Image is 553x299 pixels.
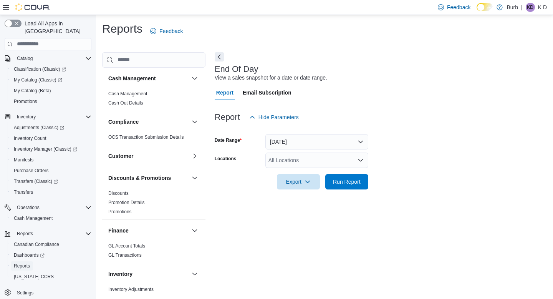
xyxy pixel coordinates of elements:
span: Settings [17,290,33,296]
span: Classification (Classic) [14,66,66,72]
a: Inventory Count [11,134,50,143]
span: Hide Parameters [258,113,299,121]
div: Cash Management [102,89,205,111]
span: Dashboards [11,251,91,260]
h3: Discounts & Promotions [108,174,171,182]
button: Transfers [8,187,94,198]
div: K D [526,3,535,12]
span: Cash Management [108,91,147,97]
a: Transfers (Classic) [8,176,94,187]
span: OCS Transaction Submission Details [108,134,184,140]
img: Cova [15,3,50,11]
a: Feedback [147,23,186,39]
button: Operations [14,203,43,212]
span: Transfers (Classic) [14,178,58,184]
span: Inventory [17,114,36,120]
button: Discounts & Promotions [108,174,189,182]
span: Feedback [159,27,183,35]
button: Inventory [2,111,94,122]
a: Reports [11,261,33,271]
a: Settings [14,288,36,297]
a: [US_STATE] CCRS [11,272,57,281]
span: Catalog [17,55,33,61]
button: Settings [2,287,94,298]
h3: Finance [108,227,129,234]
button: Customer [190,151,199,161]
span: Export [281,174,315,189]
span: Adjustments (Classic) [11,123,91,132]
p: Burb [507,3,518,12]
span: Inventory Count [11,134,91,143]
button: Hide Parameters [246,110,302,125]
h3: End Of Day [215,65,258,74]
button: Inventory [190,269,199,279]
button: Cash Management [108,75,189,82]
span: Operations [17,204,40,211]
a: GL Transactions [108,252,142,258]
span: Reports [17,231,33,237]
span: Purchase Orders [11,166,91,175]
span: Transfers [14,189,33,195]
span: Promotions [11,97,91,106]
button: Finance [190,226,199,235]
a: Cash Management [11,214,56,223]
h3: Report [215,113,240,122]
span: Report [216,85,233,100]
span: Promotion Details [108,199,145,206]
a: Canadian Compliance [11,240,62,249]
span: Purchase Orders [14,168,49,174]
span: Reports [14,229,91,238]
span: My Catalog (Beta) [14,88,51,94]
span: My Catalog (Classic) [14,77,62,83]
span: Reports [14,263,30,269]
span: Canadian Compliance [14,241,59,248]
button: Inventory [14,112,39,121]
span: Promotions [14,98,37,105]
span: Dashboards [14,252,45,258]
span: [US_STATE] CCRS [14,274,54,280]
button: Reports [8,261,94,271]
p: K D [538,3,547,12]
button: [DATE] [265,134,368,149]
span: Inventory Count [14,135,46,141]
span: Inventory [14,112,91,121]
a: Dashboards [11,251,48,260]
button: Customer [108,152,189,160]
button: Compliance [108,118,189,126]
a: Promotions [11,97,40,106]
h3: Customer [108,152,133,160]
button: Inventory Count [8,133,94,144]
div: Compliance [102,133,205,145]
a: Cash Management [108,91,147,96]
span: Cash Management [11,214,91,223]
span: Catalog [14,54,91,63]
span: Reports [11,261,91,271]
span: Operations [14,203,91,212]
span: Promotions [108,209,132,215]
a: Cash Out Details [108,100,143,106]
span: KD [527,3,533,12]
a: Adjustments (Classic) [11,123,67,132]
div: Discounts & Promotions [102,189,205,219]
button: My Catalog (Beta) [8,85,94,96]
a: Discounts [108,191,129,196]
button: Cash Management [8,213,94,224]
div: View a sales snapshot for a date or date range. [215,74,327,82]
a: Promotions [108,209,132,214]
span: Inventory Manager (Classic) [14,146,77,152]
button: Purchase Orders [8,165,94,176]
a: Transfers [11,188,36,197]
span: Discounts [108,190,129,196]
input: Dark Mode [477,3,493,11]
button: [US_STATE] CCRS [8,271,94,282]
a: Inventory Manager (Classic) [11,145,80,154]
span: GL Account Totals [108,243,145,249]
h3: Compliance [108,118,139,126]
button: Promotions [8,96,94,107]
span: Email Subscription [243,85,291,100]
button: Cash Management [190,74,199,83]
a: Purchase Orders [11,166,52,175]
label: Locations [215,156,237,162]
button: Export [277,174,320,189]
